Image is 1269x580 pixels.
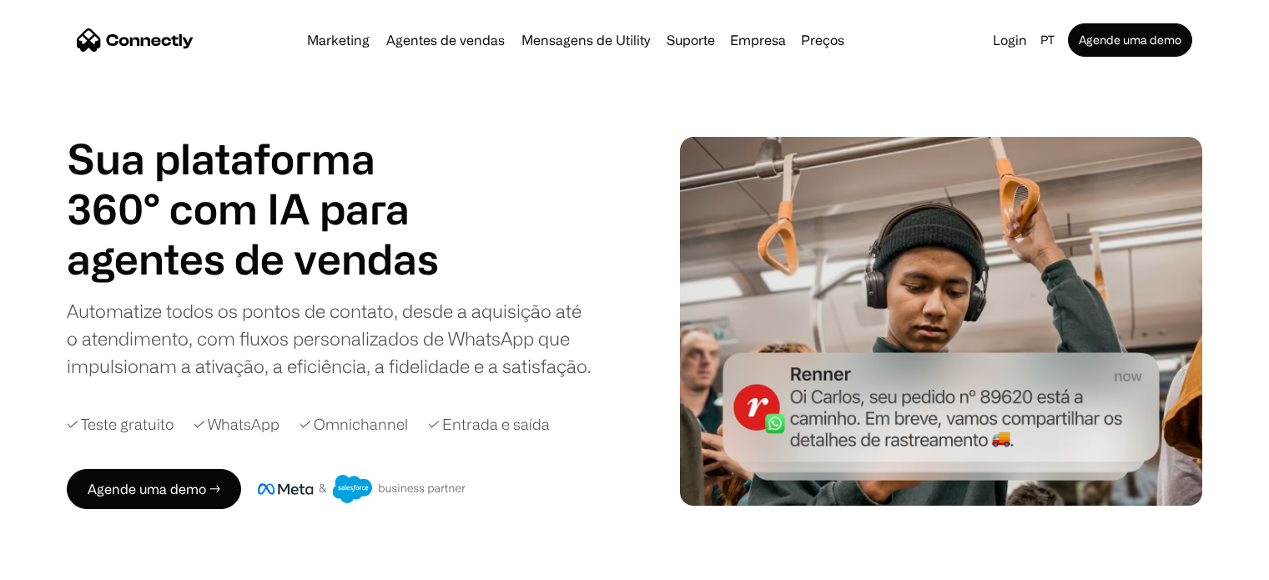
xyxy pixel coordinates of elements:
div: 1 of 4 [67,234,451,284]
a: Agentes de vendas [380,33,511,47]
a: Marketing [300,33,376,47]
a: Preços [794,33,851,47]
div: ✓ Teste gratuito [67,413,174,436]
a: Mensagens de Utility [515,33,657,47]
a: Login [986,28,1034,52]
aside: Language selected: Português (Brasil) [17,549,100,574]
ul: Language list [33,551,100,574]
div: pt [1034,28,1065,52]
div: carousel [67,234,451,284]
a: Agende uma demo [1068,23,1192,57]
div: Empresa [725,28,791,52]
div: ✓ Entrada e saída [428,413,550,436]
h1: Sua plataforma 360° com IA para [67,134,451,234]
div: Empresa [730,28,786,52]
a: Suporte [660,33,722,47]
a: Agende uma demo → [67,469,241,509]
div: Automatize todos os pontos de contato, desde a aquisição até o atendimento, com fluxos personaliz... [67,297,592,380]
h1: agentes de vendas [67,234,451,284]
div: ✓ Omnichannel [300,413,408,436]
div: ✓ WhatsApp [194,413,279,436]
div: pt [1040,28,1055,52]
img: Meta e crachá de parceiro de negócios do Salesforce. [258,475,466,503]
a: home [77,28,194,53]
